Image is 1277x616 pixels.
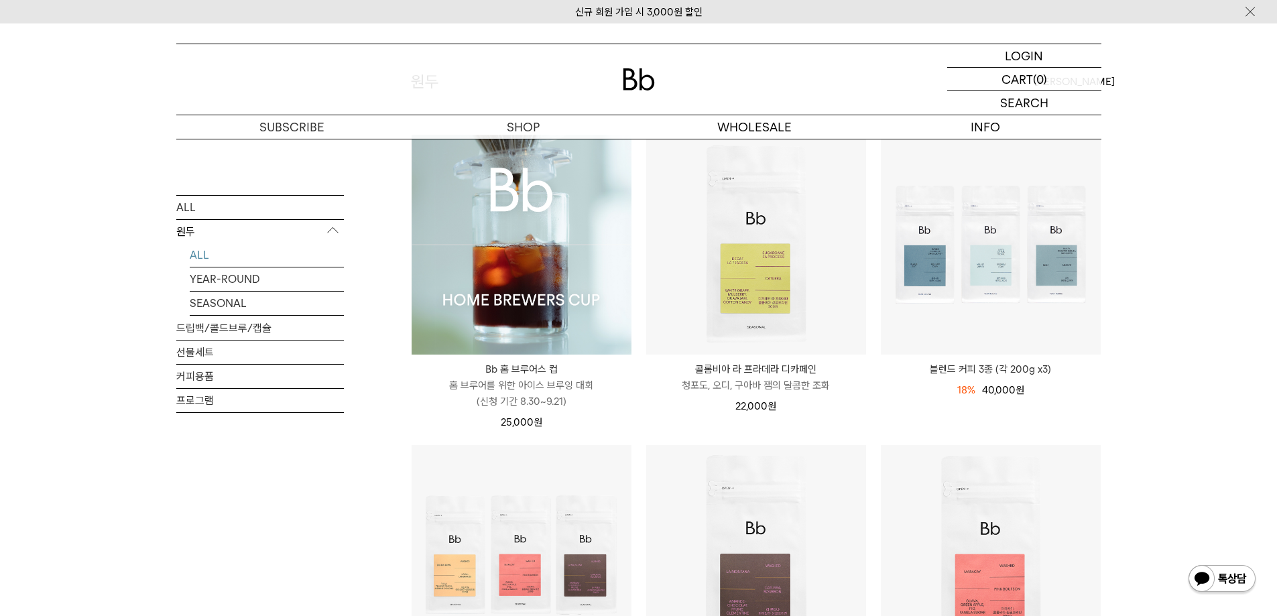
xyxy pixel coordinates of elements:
img: Bb 홈 브루어스 컵 [412,135,631,355]
p: WHOLESALE [639,115,870,139]
span: 원 [1016,384,1024,396]
p: 콜롬비아 라 프라데라 디카페인 [646,361,866,377]
a: 프로그램 [176,388,344,412]
p: 청포도, 오디, 구아바 잼의 달콤한 조화 [646,377,866,393]
p: CART [1001,68,1033,90]
a: Bb 홈 브루어스 컵 홈 브루어를 위한 아이스 브루잉 대회(신청 기간 8.30~9.21) [412,361,631,410]
div: 18% [957,382,975,398]
span: 25,000 [501,416,542,428]
span: 원 [768,400,776,412]
img: 카카오톡 채널 1:1 채팅 버튼 [1187,564,1257,596]
a: 드립백/콜드브루/캡슐 [176,316,344,339]
a: 블렌드 커피 3종 (각 200g x3) [881,361,1101,377]
img: 로고 [623,68,655,90]
a: 콜롬비아 라 프라데라 디카페인 청포도, 오디, 구아바 잼의 달콤한 조화 [646,361,866,393]
img: 블렌드 커피 3종 (각 200g x3) [881,135,1101,355]
p: (0) [1033,68,1047,90]
p: SEARCH [1000,91,1048,115]
a: SHOP [408,115,639,139]
a: SEASONAL [190,291,344,314]
a: 커피용품 [176,364,344,387]
p: Bb 홈 브루어스 컵 [412,361,631,377]
a: ALL [190,243,344,266]
a: YEAR-ROUND [190,267,344,290]
a: 선물세트 [176,340,344,363]
p: 홈 브루어를 위한 아이스 브루잉 대회 (신청 기간 8.30~9.21) [412,377,631,410]
p: 원두 [176,219,344,243]
span: 22,000 [735,400,776,412]
a: CART (0) [947,68,1101,91]
a: 신규 회원 가입 시 3,000원 할인 [575,6,703,18]
span: 40,000 [982,384,1024,396]
p: LOGIN [1005,44,1043,67]
a: SUBSCRIBE [176,115,408,139]
p: INFO [870,115,1101,139]
a: LOGIN [947,44,1101,68]
img: 콜롬비아 라 프라데라 디카페인 [646,135,866,355]
span: 원 [534,416,542,428]
a: ALL [176,195,344,219]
